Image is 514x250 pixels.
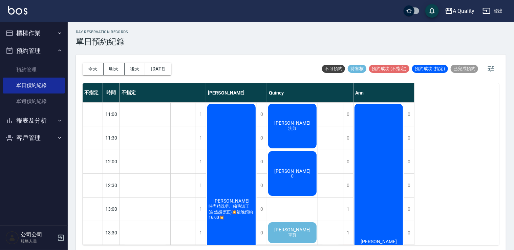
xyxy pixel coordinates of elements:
span: [PERSON_NAME] [212,198,251,204]
div: 0 [343,150,353,173]
div: 1 [196,174,206,197]
div: 0 [257,126,267,150]
button: 預約管理 [3,42,65,60]
span: 單剪 [287,232,298,238]
div: 0 [257,150,267,173]
span: C [290,174,295,179]
div: 12:30 [103,173,120,197]
div: 0 [404,150,414,173]
img: Person [5,231,19,245]
div: 13:00 [103,197,120,221]
div: 1 [196,197,206,221]
div: 12:00 [103,150,120,173]
div: 11:00 [103,102,120,126]
span: [PERSON_NAME] [273,227,312,232]
h2: day Reservation records [76,30,128,34]
div: A Quality [453,7,475,15]
a: 單日預約紀錄 [3,78,65,93]
a: 單週預約紀錄 [3,93,65,109]
div: 1 [196,150,206,173]
a: 預約管理 [3,62,65,78]
button: save [425,4,439,18]
div: 0 [343,103,353,126]
div: 0 [404,174,414,197]
span: 待審核 [348,66,366,72]
span: 韓式燙髮 兩位 [365,244,393,250]
div: 0 [257,221,267,245]
button: 報表及分析 [3,112,65,129]
h5: 公司公司 [21,231,55,238]
img: Logo [8,6,27,15]
span: 預約成功 (指定) [412,66,448,72]
div: 1 [196,103,206,126]
div: 1 [196,126,206,150]
div: 不指定 [83,83,103,102]
div: 1 [343,221,353,245]
button: 登出 [480,5,506,17]
div: 11:30 [103,126,120,150]
span: 時尚精洗剪、縮毛矯正(自然感燙直)💥最晚預約16:00💥 [207,204,256,220]
div: 0 [404,197,414,221]
div: Quincy [267,83,354,102]
div: 不指定 [120,83,206,102]
div: 0 [343,126,353,150]
button: 櫃檯作業 [3,24,65,42]
button: 今天 [83,63,104,75]
div: 0 [343,174,353,197]
span: 不可預約 [322,66,345,72]
div: 0 [404,221,414,245]
div: 1 [196,221,206,245]
div: 0 [257,174,267,197]
h3: 單日預約紀錄 [76,37,128,46]
span: [PERSON_NAME] [273,120,312,126]
div: 13:30 [103,221,120,245]
span: 預約成功 (不指定) [369,66,409,72]
div: 0 [404,126,414,150]
div: 1 [343,197,353,221]
div: 0 [257,103,267,126]
button: A Quality [442,4,477,18]
span: [PERSON_NAME] [359,239,398,244]
button: 明天 [104,63,125,75]
p: 服務人員 [21,238,55,244]
span: 洗剪 [287,126,298,131]
div: 0 [257,197,267,221]
span: 已完成預約 [451,66,478,72]
div: [PERSON_NAME] [206,83,267,102]
div: 0 [404,103,414,126]
div: 時間 [103,83,120,102]
button: [DATE] [145,63,171,75]
button: 後天 [125,63,146,75]
div: Ann [354,83,414,102]
span: [PERSON_NAME] [273,168,312,174]
button: 客戶管理 [3,129,65,147]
